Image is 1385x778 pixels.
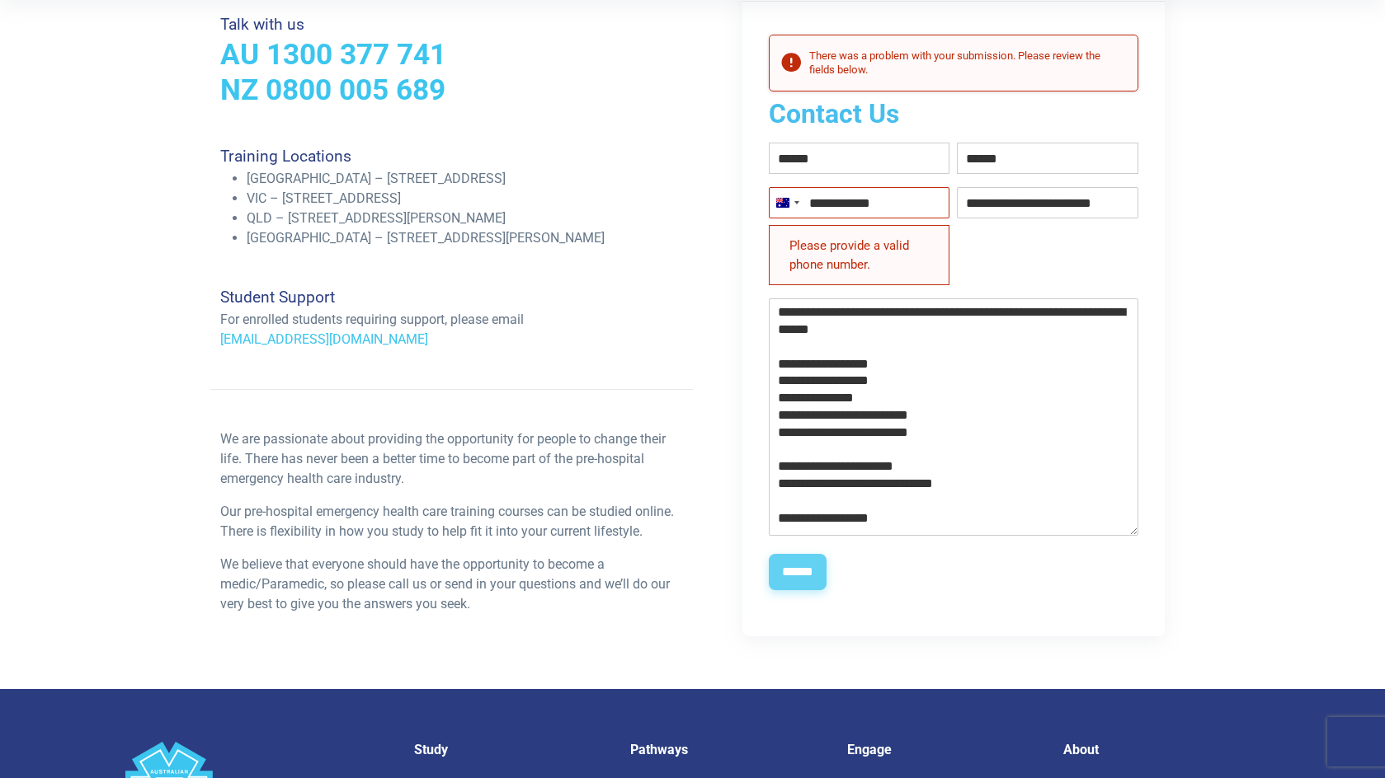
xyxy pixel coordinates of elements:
[247,209,683,228] li: QLD – [STREET_ADDRESS][PERSON_NAME]
[220,429,683,489] p: We are passionate about providing the opportunity for people to change their life. There has neve...
[809,49,1125,77] h2: There was a problem with your submission. Please review the fields below.
[220,37,446,72] a: AU 1300 377 741
[220,147,683,166] h4: Training Locations
[220,73,445,107] a: NZ 0800 005 689
[220,310,683,330] p: For enrolled students requiring support, please email
[769,98,1139,129] h2: Contact Us
[247,228,683,248] li: [GEOGRAPHIC_DATA] – [STREET_ADDRESS][PERSON_NAME]
[1063,742,1260,757] h5: About
[220,555,683,614] p: We believe that everyone should have the opportunity to become a medic/Paramedic, so please call ...
[247,189,683,209] li: VIC – [STREET_ADDRESS]
[630,742,827,757] h5: Pathways
[414,742,611,757] h5: Study
[220,331,428,347] a: [EMAIL_ADDRESS][DOMAIN_NAME]
[847,742,1044,757] h5: Engage
[770,188,804,218] button: Selected country
[247,169,683,189] li: [GEOGRAPHIC_DATA] – [STREET_ADDRESS]
[769,225,950,285] div: Please provide a valid phone number.
[220,288,683,307] h4: Student Support
[220,502,683,541] p: Our pre-hospital emergency health care training courses can be studied online. There is flexibili...
[220,15,683,34] h4: Talk with us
